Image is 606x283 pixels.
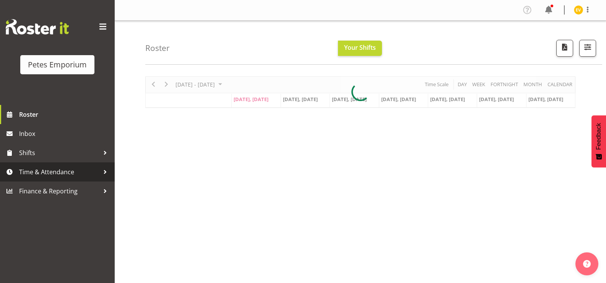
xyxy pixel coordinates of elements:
[579,40,596,57] button: Filter Shifts
[19,185,99,197] span: Finance & Reporting
[338,41,382,56] button: Your Shifts
[556,40,573,57] button: Download a PDF of the roster according to the set date range.
[28,59,87,70] div: Petes Emporium
[19,128,111,139] span: Inbox
[574,5,583,15] img: eva-vailini10223.jpg
[19,147,99,159] span: Shifts
[19,109,111,120] span: Roster
[344,43,376,52] span: Your Shifts
[19,166,99,178] span: Time & Attendance
[591,115,606,167] button: Feedback - Show survey
[595,123,602,150] span: Feedback
[583,260,591,268] img: help-xxl-2.png
[145,44,170,52] h4: Roster
[6,19,69,34] img: Rosterit website logo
